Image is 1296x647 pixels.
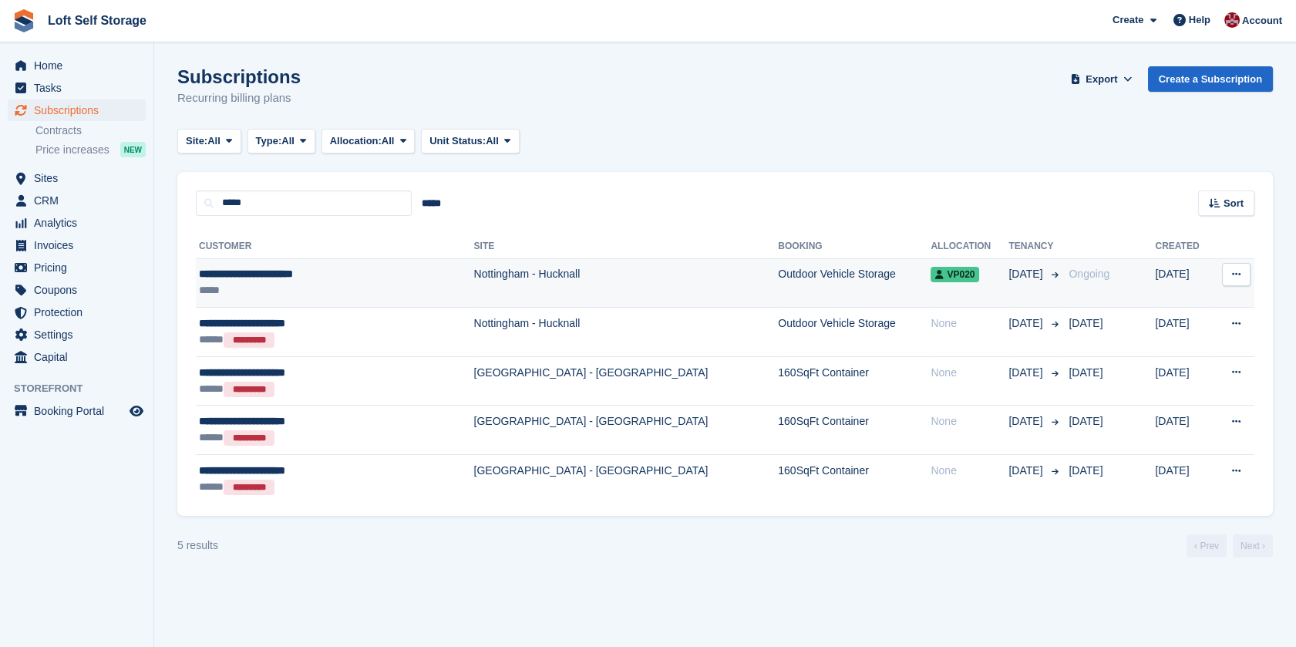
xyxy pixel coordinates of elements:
[321,129,416,154] button: Allocation: All
[8,212,146,234] a: menu
[35,143,109,157] span: Price increases
[42,8,153,33] a: Loft Self Storage
[778,308,931,357] td: Outdoor Vehicle Storage
[778,406,931,455] td: 160SqFt Container
[1148,66,1273,92] a: Create a Subscription
[1008,315,1045,332] span: [DATE]
[34,346,126,368] span: Capital
[177,66,301,87] h1: Subscriptions
[34,99,126,121] span: Subscriptions
[8,346,146,368] a: menu
[931,267,979,282] span: VP020
[1155,406,1212,455] td: [DATE]
[177,537,218,554] div: 5 results
[1008,463,1045,479] span: [DATE]
[474,234,779,259] th: Site
[207,133,220,149] span: All
[8,279,146,301] a: menu
[931,315,1008,332] div: None
[931,463,1008,479] div: None
[34,212,126,234] span: Analytics
[35,141,146,158] a: Price increases NEW
[34,167,126,189] span: Sites
[1155,258,1212,308] td: [DATE]
[34,400,126,422] span: Booking Portal
[8,99,146,121] a: menu
[474,356,779,406] td: [GEOGRAPHIC_DATA] - [GEOGRAPHIC_DATA]
[474,406,779,455] td: [GEOGRAPHIC_DATA] - [GEOGRAPHIC_DATA]
[1155,455,1212,504] td: [DATE]
[35,123,146,138] a: Contracts
[1224,12,1240,28] img: James Johnson
[778,258,931,308] td: Outdoor Vehicle Storage
[1069,366,1102,379] span: [DATE]
[8,234,146,256] a: menu
[1069,415,1102,427] span: [DATE]
[330,133,382,149] span: Allocation:
[474,308,779,357] td: Nottingham - Hucknall
[34,324,126,345] span: Settings
[34,55,126,76] span: Home
[931,413,1008,430] div: None
[429,133,486,149] span: Unit Status:
[1069,317,1102,329] span: [DATE]
[186,133,207,149] span: Site:
[14,381,153,396] span: Storefront
[34,234,126,256] span: Invoices
[1183,534,1276,558] nav: Page
[931,234,1008,259] th: Allocation
[1113,12,1143,28] span: Create
[256,133,282,149] span: Type:
[8,55,146,76] a: menu
[281,133,295,149] span: All
[474,455,779,504] td: [GEOGRAPHIC_DATA] - [GEOGRAPHIC_DATA]
[1189,12,1210,28] span: Help
[8,167,146,189] a: menu
[421,129,519,154] button: Unit Status: All
[486,133,499,149] span: All
[34,257,126,278] span: Pricing
[1155,356,1212,406] td: [DATE]
[1008,413,1045,430] span: [DATE]
[127,402,146,420] a: Preview store
[196,234,474,259] th: Customer
[1224,196,1244,211] span: Sort
[34,302,126,323] span: Protection
[1069,268,1109,280] span: Ongoing
[34,77,126,99] span: Tasks
[1008,266,1045,282] span: [DATE]
[8,324,146,345] a: menu
[8,77,146,99] a: menu
[1008,365,1045,381] span: [DATE]
[34,190,126,211] span: CRM
[1086,72,1117,87] span: Export
[474,258,779,308] td: Nottingham - Hucknall
[1233,534,1273,558] a: Next
[931,365,1008,381] div: None
[1187,534,1227,558] a: Previous
[8,400,146,422] a: menu
[1242,13,1282,29] span: Account
[177,129,241,154] button: Site: All
[778,234,931,259] th: Booking
[8,257,146,278] a: menu
[1068,66,1136,92] button: Export
[8,190,146,211] a: menu
[120,142,146,157] div: NEW
[382,133,395,149] span: All
[778,455,931,504] td: 160SqFt Container
[12,9,35,32] img: stora-icon-8386f47178a22dfd0bd8f6a31ec36ba5ce8667c1dd55bd0f319d3a0aa187defe.svg
[778,356,931,406] td: 160SqFt Container
[177,89,301,107] p: Recurring billing plans
[1155,308,1212,357] td: [DATE]
[8,302,146,323] a: menu
[247,129,315,154] button: Type: All
[34,279,126,301] span: Coupons
[1155,234,1212,259] th: Created
[1008,234,1062,259] th: Tenancy
[1069,464,1102,477] span: [DATE]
